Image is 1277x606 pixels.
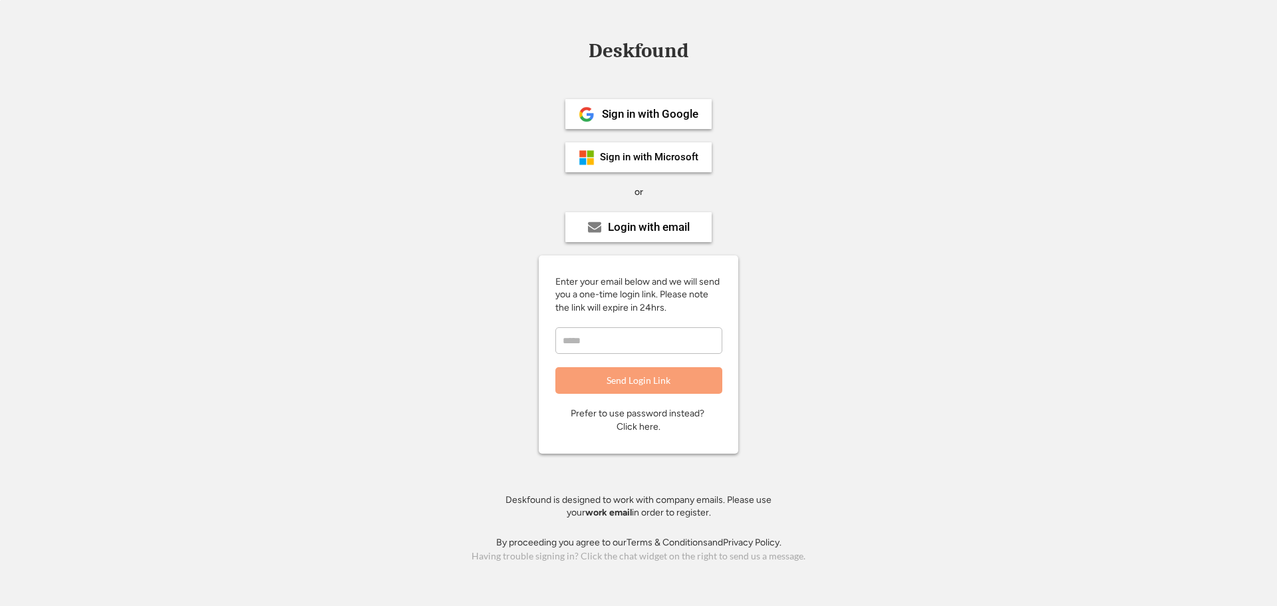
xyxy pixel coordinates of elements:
div: Deskfound [582,41,695,61]
strong: work email [585,507,632,518]
button: Send Login Link [555,367,722,394]
div: By proceeding you agree to our and [496,536,781,549]
div: Login with email [608,222,690,233]
div: Deskfound is designed to work with company emails. Please use your in order to register. [489,494,788,520]
div: Prefer to use password instead? Click here. [571,407,706,433]
a: Privacy Policy. [723,537,781,548]
img: 1024px-Google__G__Logo.svg.png [579,106,595,122]
img: ms-symbollockup_mssymbol_19.png [579,150,595,166]
div: Sign in with Google [602,108,698,120]
a: Terms & Conditions [627,537,708,548]
div: or [635,186,643,199]
div: Sign in with Microsoft [600,152,698,162]
div: Enter your email below and we will send you a one-time login link. Please note the link will expi... [555,275,722,315]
